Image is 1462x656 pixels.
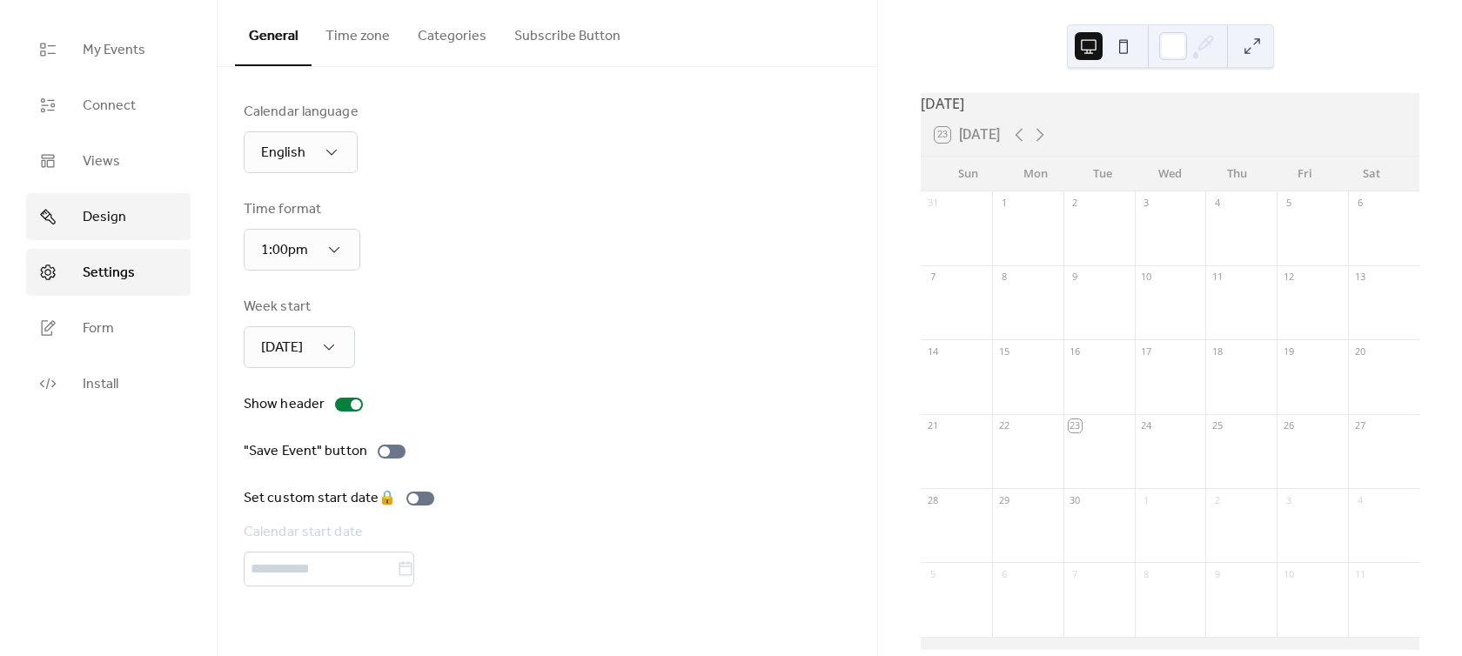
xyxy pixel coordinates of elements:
div: 15 [997,345,1010,358]
div: 8 [997,271,1010,284]
div: 21 [926,419,939,432]
span: Settings [83,263,135,284]
div: 14 [926,345,939,358]
div: 2 [1069,197,1082,210]
span: [DATE] [261,334,303,361]
div: 16 [1069,345,1082,358]
div: 10 [1282,567,1295,580]
div: 31 [926,197,939,210]
div: 25 [1211,419,1224,432]
div: Sat [1338,157,1405,191]
div: 13 [1353,271,1366,284]
div: 8 [1140,567,1153,580]
span: Views [83,151,120,172]
div: 7 [926,271,939,284]
div: 28 [926,493,939,506]
div: 9 [1069,271,1082,284]
div: 27 [1353,419,1366,432]
div: 29 [997,493,1010,506]
span: 1:00pm [261,237,308,264]
span: My Events [83,40,145,61]
div: 5 [1282,197,1295,210]
div: 2 [1211,493,1224,506]
a: Form [26,305,191,351]
div: "Save Event" button [244,441,367,462]
span: Design [83,207,126,228]
div: Wed [1137,157,1204,191]
div: 30 [1069,493,1082,506]
div: Tue [1070,157,1137,191]
div: [DATE] [921,93,1419,114]
span: Form [83,318,114,339]
div: 20 [1353,345,1366,358]
div: 6 [1353,197,1366,210]
a: Settings [26,249,191,296]
div: Fri [1271,157,1338,191]
div: 3 [1140,197,1153,210]
div: 26 [1282,419,1295,432]
div: 7 [1069,567,1082,580]
div: 18 [1211,345,1224,358]
span: Connect [83,96,136,117]
span: English [261,139,305,166]
div: 17 [1140,345,1153,358]
div: 12 [1282,271,1295,284]
a: Views [26,137,191,184]
a: Connect [26,82,191,129]
div: Mon [1002,157,1069,191]
div: 1 [997,197,1010,210]
span: Install [83,374,118,395]
div: Sun [935,157,1002,191]
a: My Events [26,26,191,73]
div: 5 [926,567,939,580]
div: 4 [1211,197,1224,210]
div: 11 [1211,271,1224,284]
div: Show header [244,394,325,415]
div: Calendar language [244,102,359,123]
div: 23 [1069,419,1082,432]
div: 10 [1140,271,1153,284]
div: 9 [1211,567,1224,580]
div: Time format [244,199,357,220]
div: 11 [1353,567,1366,580]
div: 6 [997,567,1010,580]
div: 1 [1140,493,1153,506]
div: 4 [1353,493,1366,506]
a: Design [26,193,191,240]
div: 22 [997,419,1010,432]
div: 24 [1140,419,1153,432]
div: Thu [1204,157,1271,191]
a: Install [26,360,191,407]
div: 19 [1282,345,1295,358]
div: 3 [1282,493,1295,506]
div: Week start [244,297,352,318]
